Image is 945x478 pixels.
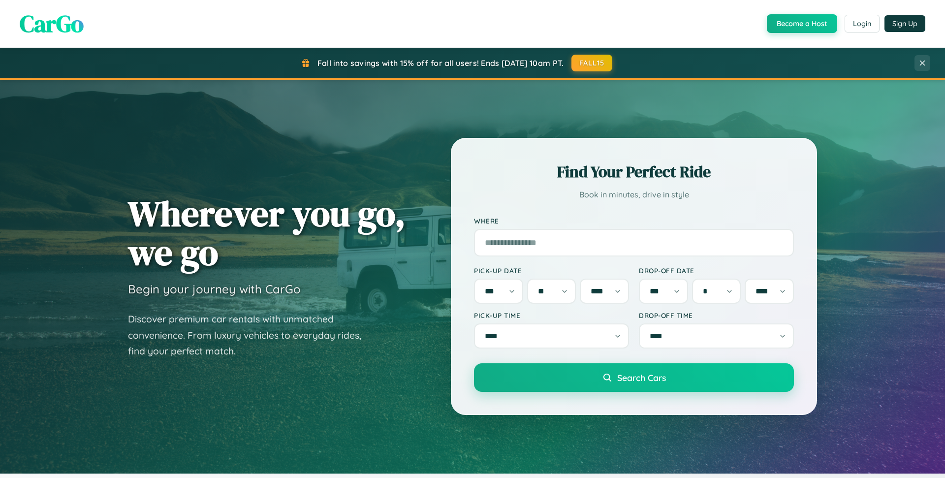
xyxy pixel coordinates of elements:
[20,7,84,40] span: CarGo
[474,217,794,225] label: Where
[128,194,406,272] h1: Wherever you go, we go
[884,15,925,32] button: Sign Up
[617,372,666,383] span: Search Cars
[639,266,794,275] label: Drop-off Date
[571,55,613,71] button: FALL15
[639,311,794,319] label: Drop-off Time
[474,161,794,183] h2: Find Your Perfect Ride
[767,14,837,33] button: Become a Host
[317,58,564,68] span: Fall into savings with 15% off for all users! Ends [DATE] 10am PT.
[128,311,374,359] p: Discover premium car rentals with unmatched convenience. From luxury vehicles to everyday rides, ...
[128,282,301,296] h3: Begin your journey with CarGo
[845,15,880,32] button: Login
[474,188,794,202] p: Book in minutes, drive in style
[474,311,629,319] label: Pick-up Time
[474,266,629,275] label: Pick-up Date
[474,363,794,392] button: Search Cars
